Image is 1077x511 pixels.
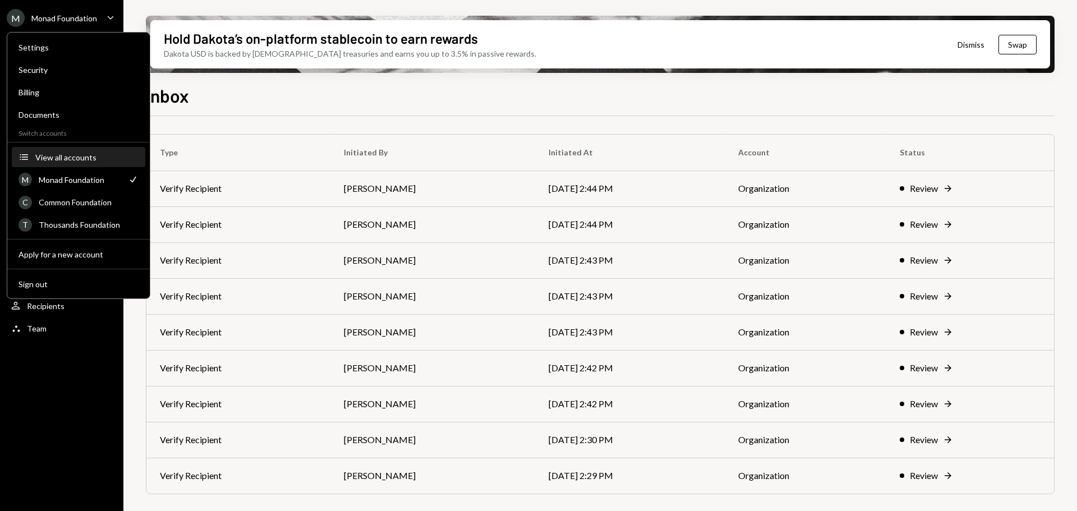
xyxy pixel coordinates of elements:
[535,171,725,206] td: [DATE] 2:44 PM
[27,301,65,311] div: Recipients
[535,278,725,314] td: [DATE] 2:43 PM
[535,135,725,171] th: Initiated At
[330,386,535,422] td: [PERSON_NAME]
[725,242,886,278] td: Organization
[12,192,145,212] a: CCommon Foundation
[7,127,150,137] div: Switch accounts
[535,422,725,458] td: [DATE] 2:30 PM
[943,31,998,58] button: Dismiss
[535,242,725,278] td: [DATE] 2:43 PM
[164,29,478,48] div: Hold Dakota’s on-platform stablecoin to earn rewards
[164,48,536,59] div: Dakota USD is backed by [DEMOGRAPHIC_DATA] treasuries and earns you up to 3.5% in passive rewards.
[31,13,97,23] div: Monad Foundation
[910,289,938,303] div: Review
[19,88,139,97] div: Billing
[146,350,330,386] td: Verify Recipient
[12,274,145,294] button: Sign out
[19,65,139,75] div: Security
[330,206,535,242] td: [PERSON_NAME]
[19,43,139,52] div: Settings
[330,422,535,458] td: [PERSON_NAME]
[535,386,725,422] td: [DATE] 2:42 PM
[12,245,145,265] button: Apply for a new account
[146,135,330,171] th: Type
[910,433,938,446] div: Review
[12,37,145,57] a: Settings
[330,458,535,494] td: [PERSON_NAME]
[725,350,886,386] td: Organization
[910,325,938,339] div: Review
[146,206,330,242] td: Verify Recipient
[910,218,938,231] div: Review
[7,318,117,338] a: Team
[19,196,32,209] div: C
[12,59,145,80] a: Security
[146,458,330,494] td: Verify Recipient
[146,84,189,107] h1: Inbox
[910,469,938,482] div: Review
[19,218,32,232] div: T
[725,458,886,494] td: Organization
[725,278,886,314] td: Organization
[725,422,886,458] td: Organization
[7,296,117,316] a: Recipients
[330,350,535,386] td: [PERSON_NAME]
[330,171,535,206] td: [PERSON_NAME]
[39,175,121,185] div: Monad Foundation
[330,242,535,278] td: [PERSON_NAME]
[535,206,725,242] td: [DATE] 2:44 PM
[146,386,330,422] td: Verify Recipient
[330,278,535,314] td: [PERSON_NAME]
[19,279,139,289] div: Sign out
[910,397,938,411] div: Review
[330,314,535,350] td: [PERSON_NAME]
[910,182,938,195] div: Review
[146,242,330,278] td: Verify Recipient
[12,214,145,234] a: TThousands Foundation
[725,386,886,422] td: Organization
[12,82,145,102] a: Billing
[7,9,25,27] div: M
[910,254,938,267] div: Review
[146,171,330,206] td: Verify Recipient
[535,350,725,386] td: [DATE] 2:42 PM
[12,148,145,168] button: View all accounts
[27,324,47,333] div: Team
[35,153,139,162] div: View all accounts
[19,110,139,119] div: Documents
[39,197,139,207] div: Common Foundation
[146,278,330,314] td: Verify Recipient
[725,314,886,350] td: Organization
[910,361,938,375] div: Review
[19,173,32,186] div: M
[19,250,139,259] div: Apply for a new account
[330,135,535,171] th: Initiated By
[725,171,886,206] td: Organization
[886,135,1054,171] th: Status
[146,314,330,350] td: Verify Recipient
[725,135,886,171] th: Account
[12,104,145,125] a: Documents
[535,458,725,494] td: [DATE] 2:29 PM
[998,35,1037,54] button: Swap
[39,220,139,229] div: Thousands Foundation
[146,422,330,458] td: Verify Recipient
[725,206,886,242] td: Organization
[535,314,725,350] td: [DATE] 2:43 PM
